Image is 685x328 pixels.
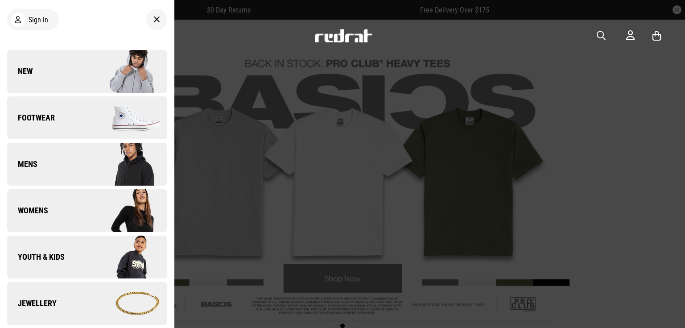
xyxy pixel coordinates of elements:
[7,189,167,232] a: Womens Company
[7,236,167,278] a: Youth & Kids Company
[7,298,57,309] span: Jewellery
[7,252,65,262] span: Youth & Kids
[314,29,373,42] img: Redrat logo
[7,282,167,325] a: Jewellery Company
[7,159,37,170] span: Mens
[87,188,167,233] img: Company
[87,95,167,140] img: Company
[7,50,167,93] a: New Company
[87,235,167,279] img: Company
[7,96,167,139] a: Footwear Company
[7,205,48,216] span: Womens
[87,281,167,326] img: Company
[7,112,55,123] span: Footwear
[29,16,48,24] span: Sign in
[7,143,167,186] a: Mens Company
[7,66,33,77] span: New
[87,142,167,187] img: Company
[87,49,167,94] img: Company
